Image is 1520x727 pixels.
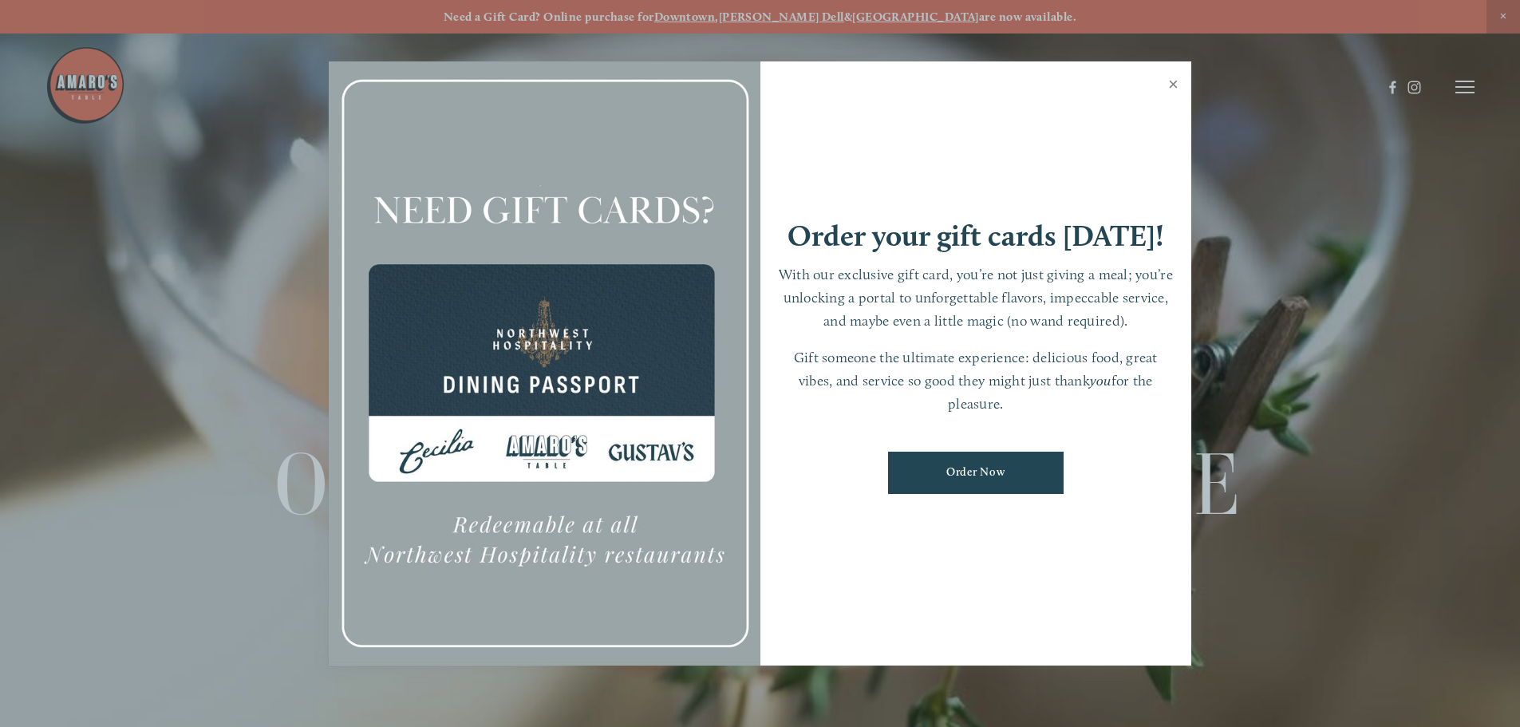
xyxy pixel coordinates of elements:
p: Gift someone the ultimate experience: delicious food, great vibes, and service so good they might... [776,346,1176,415]
p: With our exclusive gift card, you’re not just giving a meal; you’re unlocking a portal to unforge... [776,263,1176,332]
em: you [1090,372,1111,389]
a: Close [1158,64,1189,109]
h1: Order your gift cards [DATE]! [788,221,1164,251]
a: Order Now [888,452,1064,494]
